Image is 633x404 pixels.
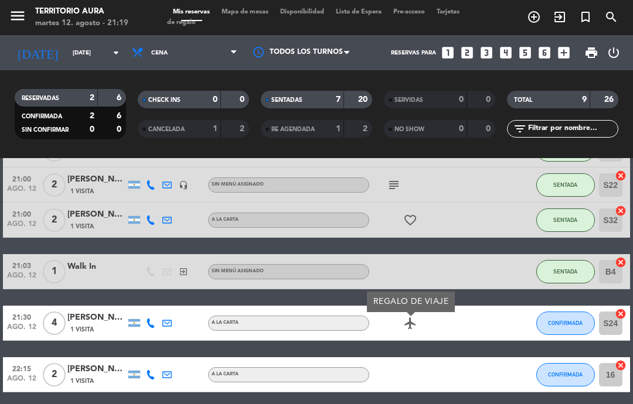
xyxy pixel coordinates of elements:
[70,187,94,196] span: 1 Visita
[109,46,123,60] i: arrow_drop_down
[479,45,494,60] i: looks_3
[7,272,36,285] span: ago. 12
[271,97,302,103] span: SENTADAS
[514,97,532,103] span: TOTAL
[537,45,552,60] i: looks_6
[22,95,59,101] span: RESERVADAS
[212,320,239,325] span: A LA CARTA
[90,94,94,102] strong: 2
[240,95,247,104] strong: 0
[536,311,595,335] button: CONFIRMADA
[615,170,627,182] i: cancel
[615,308,627,320] i: cancel
[7,361,36,375] span: 22:15
[22,114,62,119] span: CONFIRMADA
[67,173,126,186] div: [PERSON_NAME]
[527,10,541,24] i: add_circle_outline
[459,95,464,104] strong: 0
[553,217,577,223] span: SENTADA
[179,180,188,190] i: headset_mic
[553,10,567,24] i: exit_to_app
[213,125,217,133] strong: 1
[35,6,128,18] div: TERRITORIO AURA
[167,9,216,15] span: Mis reservas
[216,9,274,15] span: Mapa de mesas
[394,97,423,103] span: SERVIDAS
[7,207,36,220] span: 21:00
[90,112,94,120] strong: 2
[213,95,217,104] strong: 0
[271,126,315,132] span: RE AGENDADA
[367,292,455,312] div: REGALO DE VIAJE
[7,220,36,234] span: ago. 12
[548,320,583,326] span: CONFIRMADA
[67,362,126,376] div: [PERSON_NAME]
[336,95,341,104] strong: 7
[553,182,577,188] span: SENTADA
[582,95,587,104] strong: 9
[391,50,436,56] span: Reservas para
[117,112,124,120] strong: 6
[7,323,36,337] span: ago. 12
[536,173,595,197] button: SENTADA
[148,97,181,103] span: CHECK INS
[521,7,547,27] span: RESERVAR MESA
[7,258,36,272] span: 21:03
[67,208,126,221] div: [PERSON_NAME]
[518,45,533,60] i: looks_5
[70,325,94,334] span: 1 Visita
[35,18,128,29] div: martes 12. agosto - 21:19
[615,205,627,217] i: cancel
[43,363,66,386] span: 2
[598,7,624,27] span: BUSCAR
[403,316,417,330] i: airplanemode_active
[117,94,124,102] strong: 6
[7,185,36,198] span: ago. 12
[547,7,573,27] span: WALK IN
[212,182,264,187] span: Sin menú asignado
[240,125,247,133] strong: 2
[394,126,424,132] span: NO SHOW
[22,127,69,133] span: SIN CONFIRMAR
[403,213,417,227] i: favorite_border
[460,45,475,60] i: looks_two
[440,45,455,60] i: looks_one
[212,269,264,273] span: Sin menú asignado
[527,122,618,135] input: Filtrar por nombre...
[212,372,239,376] span: A LA CARTA
[486,95,493,104] strong: 0
[536,208,595,232] button: SENTADA
[584,46,598,60] span: print
[43,311,66,335] span: 4
[556,45,571,60] i: add_box
[607,46,621,60] i: power_settings_new
[604,95,616,104] strong: 26
[536,363,595,386] button: CONFIRMADA
[513,122,527,136] i: filter_list
[615,360,627,371] i: cancel
[358,95,370,104] strong: 20
[9,7,26,25] i: menu
[7,310,36,323] span: 21:30
[70,222,94,231] span: 1 Visita
[90,125,94,133] strong: 0
[148,126,185,132] span: CANCELADA
[43,260,66,283] span: 1
[67,311,126,324] div: [PERSON_NAME]
[553,268,577,275] span: SENTADA
[615,256,627,268] i: cancel
[498,45,513,60] i: looks_4
[603,35,624,70] div: LOG OUT
[336,125,341,133] strong: 1
[486,125,493,133] strong: 0
[7,172,36,185] span: 21:00
[117,125,124,133] strong: 0
[43,173,66,197] span: 2
[70,376,94,386] span: 1 Visita
[330,9,387,15] span: Lista de Espera
[212,217,239,222] span: A LA CARTA
[578,10,593,24] i: turned_in_not
[67,260,126,273] div: Walk In
[274,9,330,15] span: Disponibilidad
[7,375,36,388] span: ago. 12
